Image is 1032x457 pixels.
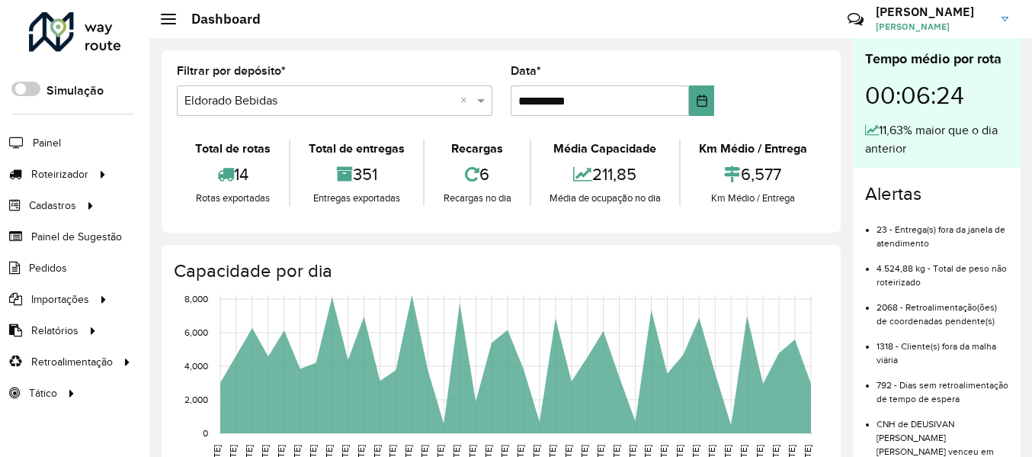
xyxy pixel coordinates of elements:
h4: Capacidade por dia [174,260,825,282]
div: 14 [181,158,285,191]
div: Entregas exportadas [294,191,419,206]
button: Choose Date [689,85,714,116]
label: Data [511,62,541,80]
text: 2,000 [184,394,208,404]
div: 6 [428,158,525,191]
span: Cadastros [29,198,76,214]
span: Clear all [460,92,473,110]
div: Km Médio / Entrega [684,191,822,206]
div: 6,577 [684,158,822,191]
h2: Dashboard [176,11,261,27]
span: Roteirizador [31,166,88,182]
li: 4.524,88 kg - Total de peso não roteirizado [877,250,1008,289]
a: Contato Rápido [839,3,872,36]
li: 2068 - Retroalimentação(ões) de coordenadas pendente(s) [877,289,1008,328]
div: Km Médio / Entrega [684,140,822,158]
div: 00:06:24 [865,69,1008,121]
text: 4,000 [184,361,208,371]
span: Painel de Sugestão [31,229,122,245]
span: Relatórios [31,323,79,339]
li: 1318 - Cliente(s) fora da malha viária [877,328,1008,367]
span: Retroalimentação [31,354,113,370]
div: Média Capacidade [535,140,675,158]
div: Tempo médio por rota [865,49,1008,69]
label: Filtrar por depósito [177,62,286,80]
li: 792 - Dias sem retroalimentação de tempo de espera [877,367,1008,406]
div: Total de rotas [181,140,285,158]
label: Simulação [46,82,104,100]
span: Tático [29,385,57,401]
text: 0 [203,428,208,438]
div: Média de ocupação no dia [535,191,675,206]
text: 8,000 [184,294,208,304]
div: Recargas [428,140,525,158]
h4: Alertas [865,183,1008,205]
div: Rotas exportadas [181,191,285,206]
span: Painel [33,135,61,151]
span: [PERSON_NAME] [876,20,990,34]
div: 11,63% maior que o dia anterior [865,121,1008,158]
li: 23 - Entrega(s) fora da janela de atendimento [877,211,1008,250]
div: Total de entregas [294,140,419,158]
div: 211,85 [535,158,675,191]
text: 6,000 [184,327,208,337]
span: Importações [31,291,89,307]
div: 351 [294,158,419,191]
div: Recargas no dia [428,191,525,206]
span: Pedidos [29,260,67,276]
h3: [PERSON_NAME] [876,5,990,19]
